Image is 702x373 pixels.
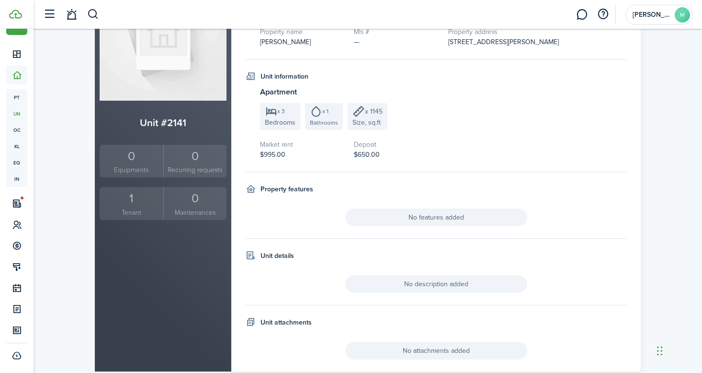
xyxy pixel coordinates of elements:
span: Michelle [633,12,671,18]
span: No description added [345,275,527,293]
div: 1 [102,189,161,208]
avatar-text: M [675,7,690,23]
span: Bedrooms [265,117,295,128]
iframe: Chat Widget [654,327,702,373]
span: No attachments added [345,342,527,360]
button: Search [87,6,99,23]
a: in [6,171,27,187]
button: Open sidebar [40,5,58,23]
span: x 3 [277,108,285,114]
small: Equipments [102,165,161,175]
div: 0 [102,147,161,165]
div: 0 [166,147,225,165]
h4: Unit details [260,251,294,261]
span: No features added [345,209,527,226]
h2: Unit #2141 [100,115,226,130]
a: oc [6,122,27,138]
span: $650.00 [354,150,380,160]
h5: Property address [448,27,627,37]
small: Recurring requests [166,165,225,175]
a: un [6,105,27,122]
a: pt [6,89,27,105]
h5: Mls # [354,27,438,37]
div: 0 [166,189,225,208]
a: kl [6,138,27,154]
h5: Market rent [260,140,344,150]
h4: Property features [260,184,313,194]
a: 0Recurring requests [163,145,227,178]
span: [PERSON_NAME] [260,37,311,47]
span: x 1 [322,108,328,114]
div: Drag [657,337,663,365]
span: Bathrooms [310,118,338,127]
span: [STREET_ADDRESS][PERSON_NAME] [448,37,559,47]
span: — [354,37,360,47]
button: Open resource center [595,6,611,23]
a: 0Maintenances [163,187,227,220]
a: eq [6,154,27,171]
h5: Property name [260,27,344,37]
h5: Deposit [354,140,438,150]
a: 1Tenant [100,187,163,220]
img: TenantCloud [9,10,22,19]
small: Tenant [102,208,161,218]
a: Messaging [573,2,591,27]
small: Maintenances [166,208,225,218]
a: Notifications [62,2,80,27]
span: x 1145 [365,106,383,117]
h3: Apartment [260,86,626,98]
span: $995.00 [260,150,285,160]
h4: Unit attachments [260,317,312,327]
span: Size, sq.ft [352,117,381,128]
h4: Unit information [260,71,308,82]
a: 0Equipments [100,145,163,178]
